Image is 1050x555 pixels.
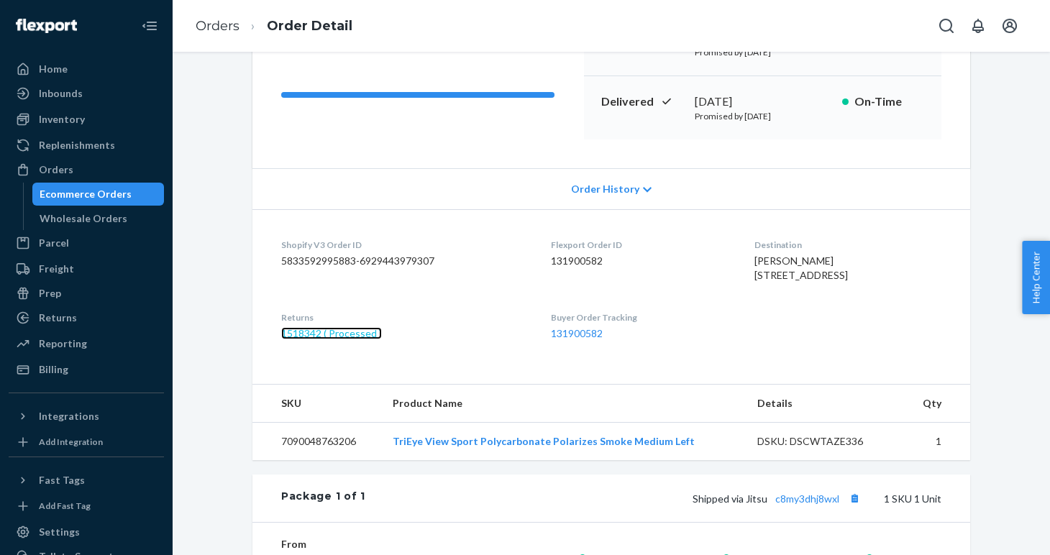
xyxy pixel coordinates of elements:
[551,327,603,339] a: 131900582
[40,187,132,201] div: Ecommerce Orders
[39,525,80,539] div: Settings
[757,434,892,449] div: DSKU: DSCWTAZE336
[39,262,74,276] div: Freight
[281,311,528,324] dt: Returns
[9,405,164,428] button: Integrations
[135,12,164,40] button: Close Navigation
[40,211,127,226] div: Wholesale Orders
[32,183,165,206] a: Ecommerce Orders
[281,254,528,268] dd: 5833592995883-6929443979307
[695,93,831,110] div: [DATE]
[252,423,381,461] td: 7090048763206
[9,158,164,181] a: Orders
[39,362,68,377] div: Billing
[281,327,382,339] a: 1518342 ( Processed )
[281,489,365,508] div: Package 1 of 1
[39,500,91,512] div: Add Fast Tag
[281,239,528,251] dt: Shopify V3 Order ID
[551,311,731,324] dt: Buyer Order Tracking
[932,12,961,40] button: Open Search Box
[571,182,639,196] span: Order History
[39,336,87,351] div: Reporting
[39,286,61,301] div: Prep
[845,489,864,508] button: Copy tracking number
[9,231,164,254] a: Parcel
[39,236,69,250] div: Parcel
[9,282,164,305] a: Prep
[39,473,85,487] div: Fast Tags
[39,409,99,423] div: Integrations
[196,18,239,34] a: Orders
[1022,241,1050,314] button: Help Center
[381,385,746,423] th: Product Name
[9,332,164,355] a: Reporting
[267,18,352,34] a: Order Detail
[39,138,115,152] div: Replenishments
[9,469,164,492] button: Fast Tags
[9,134,164,157] a: Replenishments
[9,434,164,451] a: Add Integration
[39,62,68,76] div: Home
[16,19,77,33] img: Flexport logo
[904,385,970,423] th: Qty
[9,257,164,280] a: Freight
[695,110,831,122] p: Promised by [DATE]
[551,239,731,251] dt: Flexport Order ID
[39,162,73,177] div: Orders
[746,385,904,423] th: Details
[995,12,1024,40] button: Open account menu
[9,58,164,81] a: Home
[9,82,164,105] a: Inbounds
[9,306,164,329] a: Returns
[854,93,924,110] p: On-Time
[9,358,164,381] a: Billing
[365,489,941,508] div: 1 SKU 1 Unit
[9,497,164,515] a: Add Fast Tag
[39,311,77,325] div: Returns
[695,46,831,58] p: Promised by [DATE]
[964,12,992,40] button: Open notifications
[281,537,453,551] dt: From
[39,112,85,127] div: Inventory
[393,435,695,447] a: TriEye View Sport Polycarbonate Polarizes Smoke Medium Left
[39,436,103,448] div: Add Integration
[32,207,165,230] a: Wholesale Orders
[39,86,83,101] div: Inbounds
[775,492,839,505] a: c8my3dhj8wxl
[904,423,970,461] td: 1
[754,254,848,281] span: [PERSON_NAME] [STREET_ADDRESS]
[184,5,364,47] ol: breadcrumbs
[693,492,864,505] span: Shipped via Jitsu
[9,520,164,543] a: Settings
[252,385,381,423] th: SKU
[754,239,941,251] dt: Destination
[601,93,683,110] p: Delivered
[9,108,164,131] a: Inventory
[551,254,731,268] dd: 131900582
